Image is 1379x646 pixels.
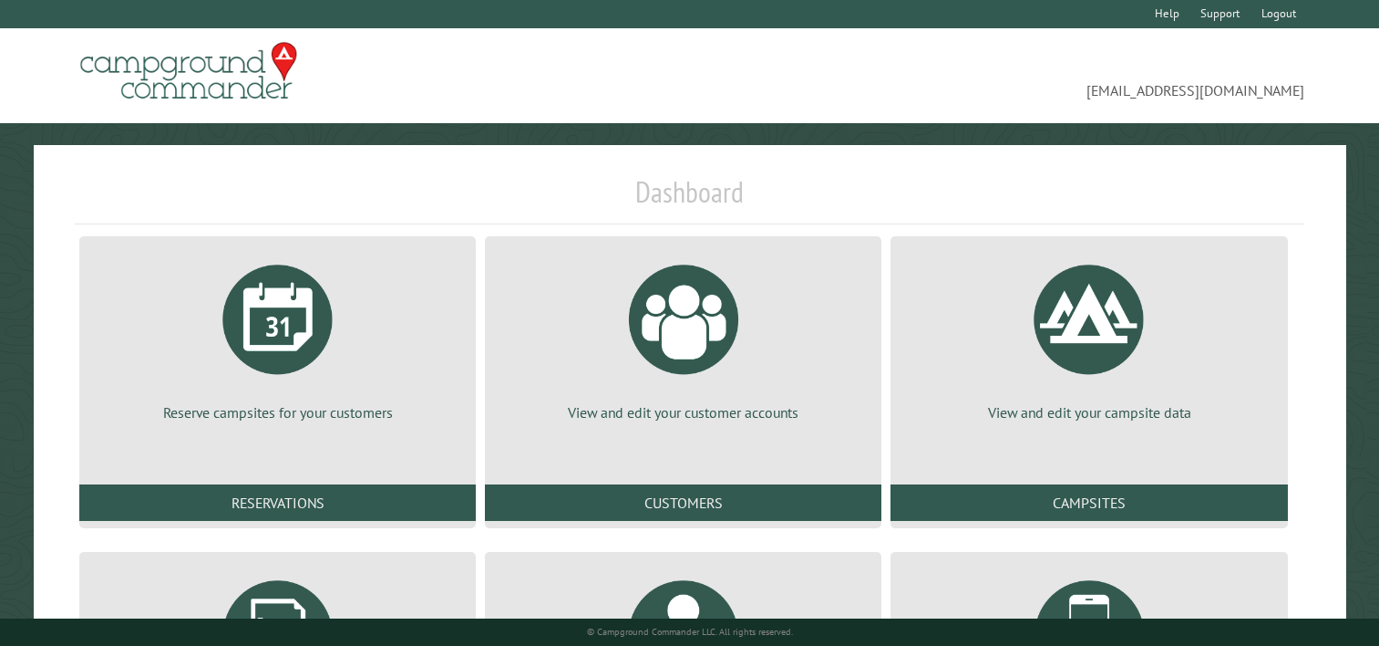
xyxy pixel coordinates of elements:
a: View and edit your customer accounts [507,251,859,422]
a: Reservations [79,484,476,521]
p: View and edit your customer accounts [507,402,859,422]
h1: Dashboard [75,174,1304,224]
a: View and edit your campsite data [912,251,1265,422]
p: Reserve campsites for your customers [101,402,454,422]
p: View and edit your campsite data [912,402,1265,422]
small: © Campground Commander LLC. All rights reserved. [587,626,793,638]
a: Reserve campsites for your customers [101,251,454,422]
span: [EMAIL_ADDRESS][DOMAIN_NAME] [690,50,1305,101]
img: Campground Commander [75,36,303,107]
a: Customers [485,484,881,521]
a: Campsites [890,484,1287,521]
